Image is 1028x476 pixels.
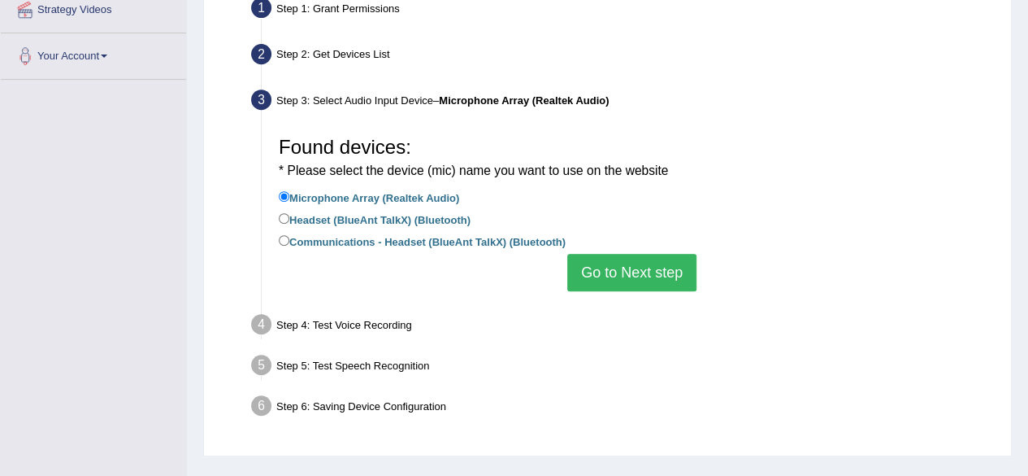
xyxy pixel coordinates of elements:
input: Communications - Headset (BlueAnt TalkX) (Bluetooth) [279,235,289,246]
div: Step 2: Get Devices List [244,39,1004,75]
input: Microphone Array (Realtek Audio) [279,191,289,202]
label: Headset (BlueAnt TalkX) (Bluetooth) [279,210,471,228]
b: Microphone Array (Realtek Audio) [439,94,609,107]
button: Go to Next step [567,254,696,291]
a: Your Account [1,33,186,74]
label: Microphone Array (Realtek Audio) [279,188,459,206]
div: Step 5: Test Speech Recognition [244,350,1004,386]
div: Step 3: Select Audio Input Device [244,85,1004,120]
div: Step 6: Saving Device Configuration [244,391,1004,426]
span: – [433,94,609,107]
small: * Please select the device (mic) name you want to use on the website [279,164,668,177]
h3: Found devices: [279,137,985,180]
div: Step 4: Test Voice Recording [244,309,1004,345]
input: Headset (BlueAnt TalkX) (Bluetooth) [279,213,289,224]
label: Communications - Headset (BlueAnt TalkX) (Bluetooth) [279,232,566,250]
